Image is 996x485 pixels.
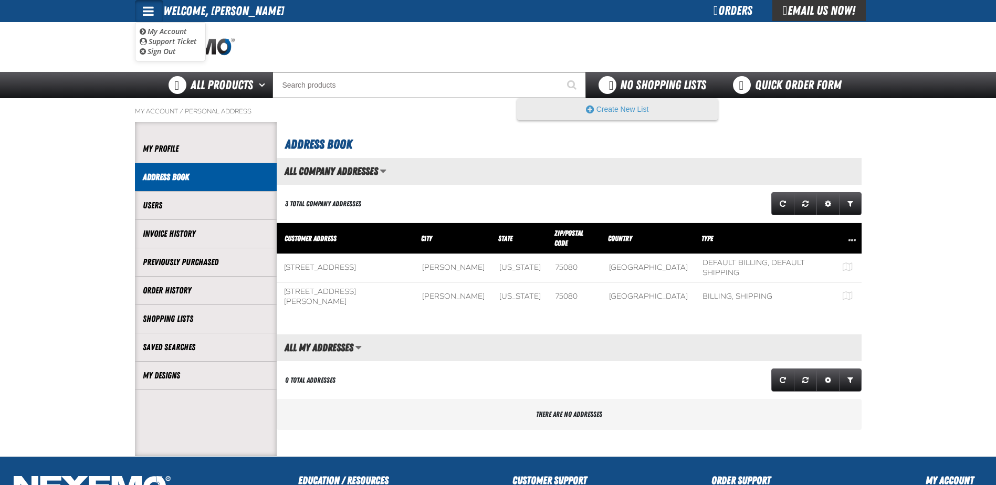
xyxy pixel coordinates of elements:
[255,72,272,98] button: Open All Products pages
[771,192,794,215] a: Refresh grid action
[548,282,602,311] td: 75080
[272,72,586,98] input: Search
[498,234,512,242] a: State
[620,78,706,92] span: No Shopping Lists
[380,162,386,180] button: Manage grid views. Current view is All Company Addresses
[602,282,695,311] td: [GEOGRAPHIC_DATA]
[841,292,854,302] a: Show 404 Monte Blaine Lane Richardson Texas 75080 United States address map
[518,99,717,120] button: Create New List. Opens a popup
[816,368,840,392] a: Expand or Collapse Grid Settings
[719,72,861,98] a: Quick Order Form
[285,375,336,385] div: 0 Total Addresses
[608,234,632,242] a: Country
[143,313,269,325] a: Shopping Lists
[492,254,548,283] td: [US_STATE]
[794,192,817,215] a: Reset grid action
[701,234,713,242] span: Type
[415,282,492,311] td: [PERSON_NAME]
[839,192,862,215] a: Expand or Collapse Grid Filters
[285,234,337,242] a: Customer Address
[143,228,269,240] a: Invoice History
[794,368,817,392] a: Reset grid action
[771,368,794,392] a: Refresh grid action
[517,98,718,120] div: You do not have available Shopping Lists. Open to Create a New List
[355,339,362,356] button: Manage grid views. Current view is All My Addresses
[140,26,186,36] a: My Account
[143,256,269,268] a: Previously Purchased
[839,368,862,392] a: Expand or Collapse Grid Filters
[185,107,251,115] a: Personal Address
[536,410,602,418] span: There are no addresses
[602,254,695,283] td: [GEOGRAPHIC_DATA]
[285,137,352,152] span: Address Book
[143,284,269,297] a: Order History
[554,229,583,247] a: Zip/Postal Code
[143,199,269,212] a: Users
[816,192,840,215] a: Expand or Collapse Grid Settings
[143,143,269,155] a: My Profile
[143,171,269,183] a: Address Book
[277,254,415,283] td: [STREET_ADDRESS]
[421,234,432,242] a: City
[143,370,269,382] a: My Designs
[841,263,854,273] a: Show 1221 North Central Expressway Richardson Texas 75080 United States address map
[135,107,178,115] a: My Account
[586,72,719,98] button: You do not have available Shopping Lists. Open to Create a New List
[140,46,175,56] a: Sign Out
[143,341,269,353] a: Saved Searches
[548,254,602,283] td: 75080
[285,199,361,209] div: 3 Total Company Addresses
[140,36,196,46] a: Support Ticket
[833,223,862,254] th: Row actions
[277,165,378,177] h2: All Company Addresses
[695,254,833,283] td: Default Billing, Default Shipping
[277,342,353,353] h2: All My Addresses
[191,76,253,94] span: All Products
[492,282,548,311] td: [US_STATE]
[277,282,415,311] td: [STREET_ADDRESS][PERSON_NAME]
[135,107,862,115] nav: Breadcrumbs
[180,107,183,115] span: /
[695,282,833,311] td: Billing, Shipping
[415,254,492,283] td: [PERSON_NAME]
[560,72,586,98] button: Start Searching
